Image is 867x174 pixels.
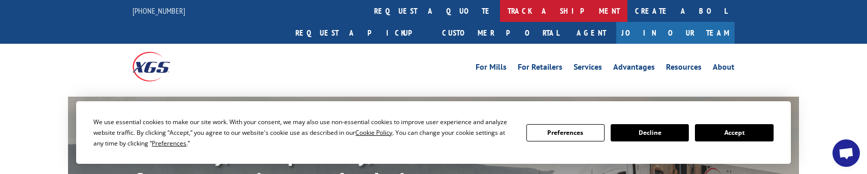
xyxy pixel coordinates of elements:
a: Services [574,63,602,74]
span: Cookie Policy [355,128,392,137]
button: Accept [695,124,773,141]
a: Advantages [613,63,655,74]
a: Request a pickup [288,22,435,44]
a: Join Our Team [616,22,735,44]
a: [PHONE_NUMBER] [132,6,185,16]
button: Decline [611,124,689,141]
a: Agent [566,22,616,44]
div: We use essential cookies to make our site work. With your consent, we may also use non-essential ... [93,117,514,149]
div: Open chat [832,139,860,167]
a: Resources [666,63,702,74]
a: About [713,63,735,74]
button: Preferences [526,124,605,141]
div: Cookie Consent Prompt [76,101,791,164]
a: For Mills [476,63,507,74]
a: Customer Portal [435,22,566,44]
span: Preferences [152,139,186,148]
a: For Retailers [518,63,562,74]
